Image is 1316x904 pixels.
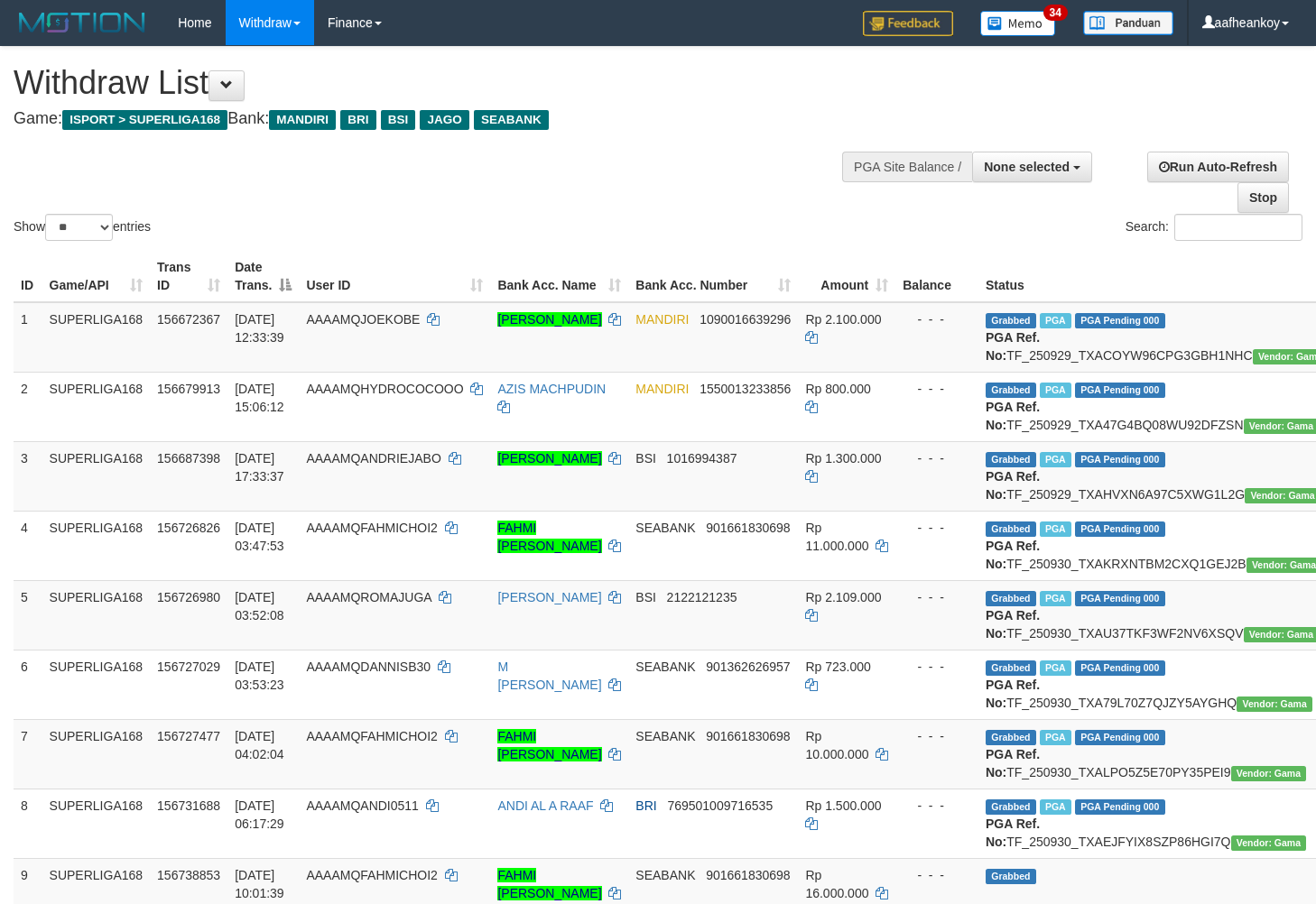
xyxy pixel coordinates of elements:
[42,251,151,302] th: Game/API: activate to sort column ascending
[14,372,42,441] td: 2
[420,110,468,130] span: JAGO
[635,451,656,466] span: BSI
[497,312,601,327] a: [PERSON_NAME]
[1040,660,1071,676] span: Marked by aafandaneth
[986,452,1036,467] span: Grabbed
[157,798,220,813] span: 156731688
[490,251,628,302] th: Bank Acc. Name: activate to sort column ascending
[1237,182,1289,213] a: Stop
[863,11,953,36] img: Feedback.jpg
[1040,591,1071,606] span: Marked by aafromsomean
[235,451,284,484] span: [DATE] 17:33:37
[157,590,220,604] span: 156726980
[14,302,42,373] td: 1
[628,251,798,302] th: Bank Acc. Number: activate to sort column ascending
[235,312,284,345] span: [DATE] 12:33:39
[1126,214,1302,241] label: Search:
[497,382,606,396] a: AZIS MACHPUDIN
[667,798,773,813] span: Copy 769501009716535 to clipboard
[986,539,1040,571] b: PGA Ref. No:
[42,719,151,789] td: SUPERLIGA168
[14,580,42,650] td: 5
[700,312,791,327] span: Copy 1090016639296 to clipboard
[986,660,1036,676] span: Grabbed
[157,521,220,535] span: 156726826
[381,110,416,130] span: BSI
[895,251,978,302] th: Balance
[986,678,1040,710] b: PGA Ref. No:
[299,251,490,302] th: User ID: activate to sort column ascending
[635,868,695,882] span: SEABANK
[45,214,113,241] select: Showentries
[986,521,1036,537] span: Grabbed
[986,330,1040,363] b: PGA Ref. No:
[14,65,859,101] h1: Withdraw List
[986,608,1040,641] b: PGA Ref. No:
[805,451,881,466] span: Rp 1.300.000
[1075,591,1165,606] span: PGA Pending
[986,747,1040,779] b: PGA Ref. No:
[805,868,868,900] span: Rp 16.000.000
[235,660,284,692] span: [DATE] 03:53:23
[1231,835,1307,851] span: Vendor URL: https://trx31.1velocity.biz
[980,11,1056,36] img: Button%20Memo.svg
[667,451,737,466] span: Copy 1016994387 to clipboard
[235,798,284,831] span: [DATE] 06:17:29
[1075,521,1165,537] span: PGA Pending
[903,588,971,606] div: - - -
[497,868,601,900] a: FAHMI [PERSON_NAME]
[1075,799,1165,815] span: PGA Pending
[635,590,656,604] span: BSI
[42,441,151,511] td: SUPERLIGA168
[497,451,601,466] a: [PERSON_NAME]
[986,730,1036,745] span: Grabbed
[667,590,737,604] span: Copy 2122121235 to clipboard
[706,521,790,535] span: Copy 901661830698 to clipboard
[62,110,227,130] span: ISPORT > SUPERLIGA168
[1040,521,1071,537] span: Marked by aafandaneth
[497,660,601,692] a: M [PERSON_NAME]
[1040,383,1071,398] span: Marked by aafsengchandara
[842,152,972,182] div: PGA Site Balance /
[903,380,971,398] div: - - -
[986,591,1036,606] span: Grabbed
[635,312,689,327] span: MANDIRI
[14,110,859,128] h4: Game: Bank:
[903,519,971,537] div: - - -
[306,451,440,466] span: AAAAMQANDRIEJABO
[903,727,971,745] div: - - -
[1075,660,1165,676] span: PGA Pending
[1237,696,1312,712] span: Vendor URL: https://trx31.1velocity.biz
[14,789,42,858] td: 8
[14,9,151,36] img: MOTION_logo.png
[42,372,151,441] td: SUPERLIGA168
[157,451,220,466] span: 156687398
[306,798,419,813] span: AAAAMQANDI0511
[235,521,284,553] span: [DATE] 03:47:53
[497,590,601,604] a: [PERSON_NAME]
[306,521,437,535] span: AAAAMQFAHMICHOI2
[635,798,656,813] span: BRI
[235,590,284,623] span: [DATE] 03:52:08
[805,312,881,327] span: Rp 2.100.000
[986,313,1036,328] span: Grabbed
[1147,152,1289,182] a: Run Auto-Refresh
[235,382,284,414] span: [DATE] 15:06:12
[150,251,227,302] th: Trans ID: activate to sort column ascending
[306,660,431,674] span: AAAAMQDANNISB30
[972,152,1092,182] button: None selected
[1040,730,1071,745] span: Marked by aafandaneth
[1040,313,1071,328] span: Marked by aafsengchandara
[474,110,549,130] span: SEABANK
[805,590,881,604] span: Rp 2.109.000
[306,590,431,604] span: AAAAMQROMAJUGA
[1075,383,1165,398] span: PGA Pending
[306,868,437,882] span: AAAAMQFAHMICHOI2
[903,797,971,815] div: - - -
[1174,214,1302,241] input: Search:
[235,729,284,761] span: [DATE] 04:02:04
[235,868,284,900] span: [DATE] 10:01:39
[986,400,1040,432] b: PGA Ref. No:
[903,310,971,328] div: - - -
[157,868,220,882] span: 156738853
